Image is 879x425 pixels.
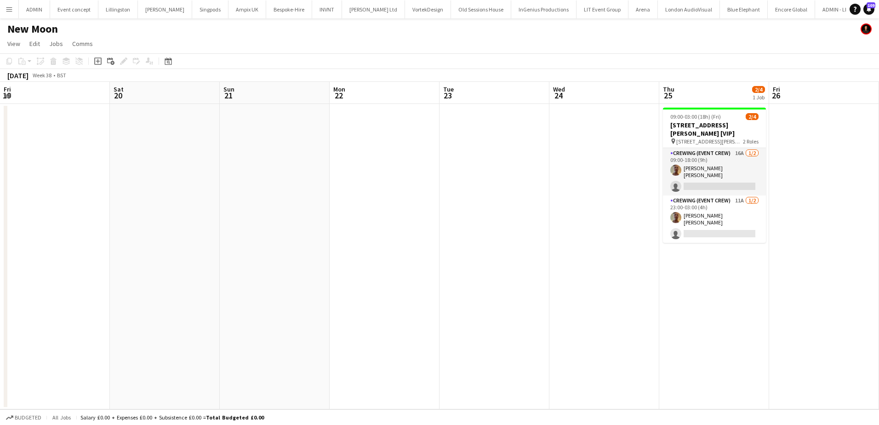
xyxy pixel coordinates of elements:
span: Edit [29,40,40,48]
span: Tue [443,85,454,93]
span: Fri [773,85,780,93]
a: Jobs [46,38,67,50]
button: INVNT [312,0,342,18]
a: Comms [68,38,97,50]
button: Ampix UK [228,0,266,18]
span: 2/4 [752,86,765,93]
span: [STREET_ADDRESS][PERSON_NAME] [676,138,743,145]
span: 2/4 [746,113,759,120]
button: Encore Global [768,0,815,18]
span: Week 38 [30,72,53,79]
div: BST [57,72,66,79]
a: 109 [863,4,874,15]
app-job-card: 09:00-03:00 (18h) (Fri)2/4[STREET_ADDRESS][PERSON_NAME] [VIP] [STREET_ADDRESS][PERSON_NAME]2 Role... [663,108,766,243]
button: Old Sessions House [451,0,511,18]
button: London AudioVisual [658,0,720,18]
button: Event concept [50,0,98,18]
span: Budgeted [15,414,41,421]
span: 26 [771,90,780,101]
span: 109 [867,2,875,8]
h3: [STREET_ADDRESS][PERSON_NAME] [VIP] [663,121,766,138]
span: Sat [114,85,124,93]
span: Wed [553,85,565,93]
button: Budgeted [5,413,43,423]
span: Sun [223,85,234,93]
button: VortekDesign [405,0,451,18]
button: [PERSON_NAME] [138,0,192,18]
button: Singpods [192,0,228,18]
span: All jobs [51,414,73,421]
button: LIT Event Group [576,0,628,18]
div: [DATE] [7,71,29,80]
span: 22 [332,90,345,101]
button: Lillingston [98,0,138,18]
div: 1 Job [753,94,765,101]
button: InGenius Productions [511,0,576,18]
div: Salary £0.00 + Expenses £0.00 + Subsistence £0.00 = [80,414,264,421]
span: Total Budgeted £0.00 [206,414,264,421]
span: 25 [662,90,674,101]
span: 23 [442,90,454,101]
button: Arena [628,0,658,18]
span: Mon [333,85,345,93]
h1: New Moon [7,22,58,36]
span: Fri [4,85,11,93]
span: 2 Roles [743,138,759,145]
app-user-avatar: Ash Grimmer [861,23,872,34]
span: 09:00-03:00 (18h) (Fri) [670,113,721,120]
span: 19 [2,90,11,101]
a: Edit [26,38,44,50]
app-card-role: Crewing (Event Crew)11A1/223:00-03:00 (4h)[PERSON_NAME] [PERSON_NAME] [663,195,766,243]
button: [PERSON_NAME] Ltd [342,0,405,18]
span: 24 [552,90,565,101]
span: 21 [222,90,234,101]
span: 20 [112,90,124,101]
button: Bespoke-Hire [266,0,312,18]
button: Blue Elephant [720,0,768,18]
button: ADMIN [19,0,50,18]
a: View [4,38,24,50]
span: View [7,40,20,48]
span: Jobs [49,40,63,48]
span: Thu [663,85,674,93]
button: ADMIN - LEAVE [815,0,864,18]
app-card-role: Crewing (Event Crew)16A1/209:00-18:00 (9h)[PERSON_NAME] [PERSON_NAME] [663,148,766,195]
span: Comms [72,40,93,48]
